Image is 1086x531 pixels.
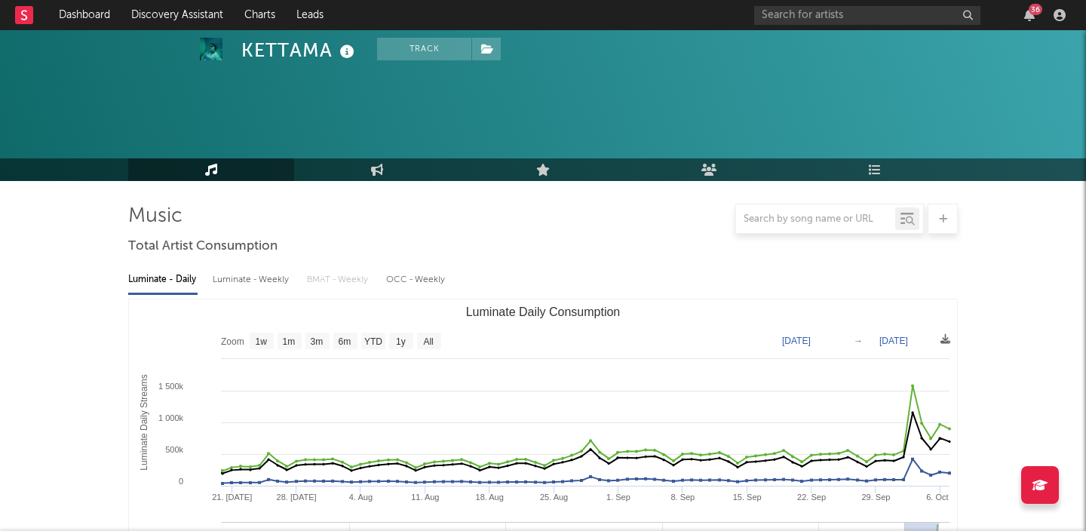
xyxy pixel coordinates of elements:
text: 1y [396,336,406,347]
text: Zoom [221,336,244,347]
text: 8. Sep [670,493,695,502]
text: 1. Sep [606,493,630,502]
text: 1m [283,336,296,347]
text: 0 [179,477,183,486]
text: 3m [311,336,324,347]
text: 21. [DATE] [212,493,252,502]
text: YTD [364,336,382,347]
text: 22. Sep [797,493,826,502]
text: All [423,336,433,347]
text: 1w [256,336,268,347]
input: Search by song name or URL [736,213,895,226]
div: 36 [1029,4,1042,15]
text: [DATE] [782,336,811,346]
text: [DATE] [879,336,908,346]
button: 36 [1024,9,1035,21]
text: 28. [DATE] [277,493,317,502]
text: 1 500k [158,382,184,391]
text: → [854,336,863,346]
text: 15. Sep [733,493,762,502]
button: Track [377,38,471,60]
text: 25. Aug [540,493,568,502]
div: Luminate - Weekly [213,267,292,293]
span: Total Artist Consumption [128,238,278,256]
text: 6m [339,336,351,347]
text: 11. Aug [411,493,439,502]
div: OCC - Weekly [386,267,446,293]
div: Luminate - Daily [128,267,198,293]
text: 500k [165,445,183,454]
text: 29. Sep [861,493,890,502]
text: 1 000k [158,413,184,422]
div: KETTAMA [241,38,358,63]
input: Search for artists [754,6,980,25]
text: Luminate Daily Consumption [466,305,621,318]
text: Luminate Daily Streams [139,374,149,470]
text: 18. Aug [476,493,504,502]
text: 6. Oct [926,493,948,502]
text: 4. Aug [349,493,373,502]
